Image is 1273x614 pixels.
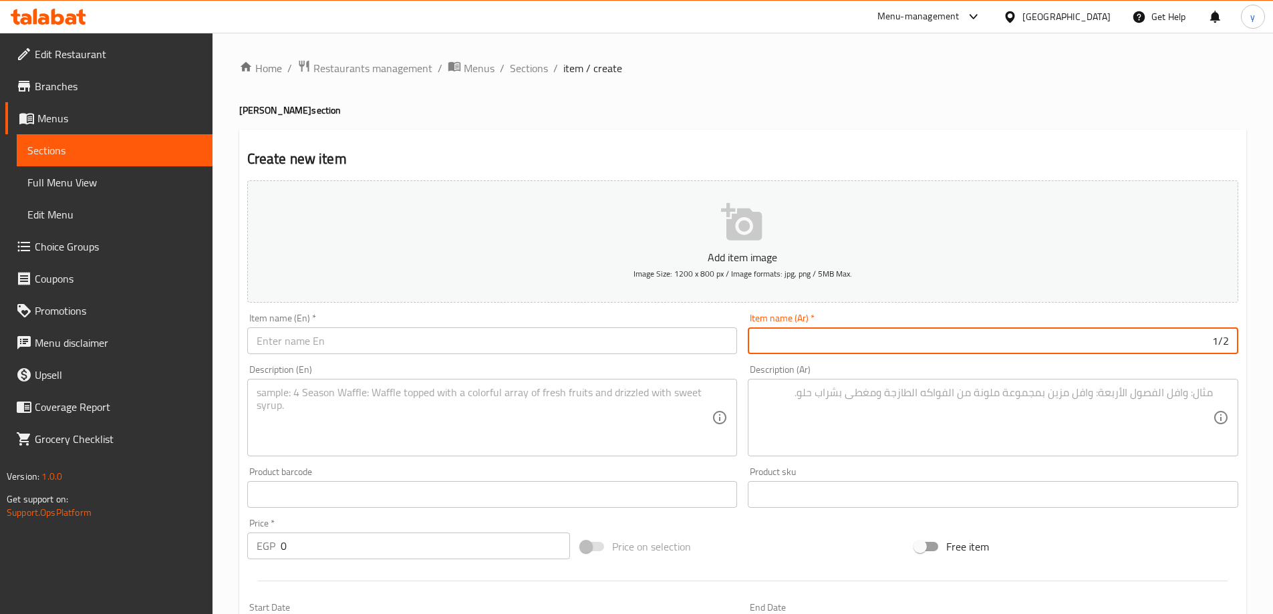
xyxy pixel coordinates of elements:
a: Restaurants management [297,59,432,77]
span: Get support on: [7,490,68,508]
span: Image Size: 1200 x 800 px / Image formats: jpg, png / 5MB Max. [633,266,852,281]
span: Sections [27,142,202,158]
input: Enter name Ar [748,327,1238,354]
span: Branches [35,78,202,94]
nav: breadcrumb [239,59,1246,77]
div: [GEOGRAPHIC_DATA] [1022,9,1111,24]
li: / [438,60,442,76]
span: Menus [464,60,494,76]
p: Add item image [268,249,1218,265]
span: Grocery Checklist [35,431,202,447]
span: Version: [7,468,39,485]
span: item / create [563,60,622,76]
input: Please enter product sku [748,481,1238,508]
a: Sections [510,60,548,76]
a: Edit Menu [17,198,213,231]
a: Coupons [5,263,213,295]
button: Add item imageImage Size: 1200 x 800 px / Image formats: jpg, png / 5MB Max. [247,180,1238,303]
a: Menus [448,59,494,77]
a: Full Menu View [17,166,213,198]
a: Branches [5,70,213,102]
span: Coverage Report [35,399,202,415]
span: Choice Groups [35,239,202,255]
span: Promotions [35,303,202,319]
span: Edit Restaurant [35,46,202,62]
span: Upsell [35,367,202,383]
span: Full Menu View [27,174,202,190]
a: Upsell [5,359,213,391]
span: Edit Menu [27,206,202,222]
h4: [PERSON_NAME] section [239,104,1246,117]
span: Free item [946,539,989,555]
a: Support.OpsPlatform [7,504,92,521]
input: Please enter price [281,532,571,559]
span: Menus [37,110,202,126]
h2: Create new item [247,149,1238,169]
a: Edit Restaurant [5,38,213,70]
li: / [553,60,558,76]
li: / [500,60,505,76]
span: Restaurants management [313,60,432,76]
div: Menu-management [877,9,960,25]
a: Menus [5,102,213,134]
a: Home [239,60,282,76]
input: Enter name En [247,327,738,354]
input: Please enter product barcode [247,481,738,508]
a: Coverage Report [5,391,213,423]
span: 1.0.0 [41,468,62,485]
span: y [1250,9,1255,24]
a: Grocery Checklist [5,423,213,455]
p: EGP [257,538,275,554]
a: Promotions [5,295,213,327]
li: / [287,60,292,76]
span: Menu disclaimer [35,335,202,351]
a: Sections [17,134,213,166]
span: Price on selection [612,539,691,555]
span: Coupons [35,271,202,287]
a: Menu disclaimer [5,327,213,359]
a: Choice Groups [5,231,213,263]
